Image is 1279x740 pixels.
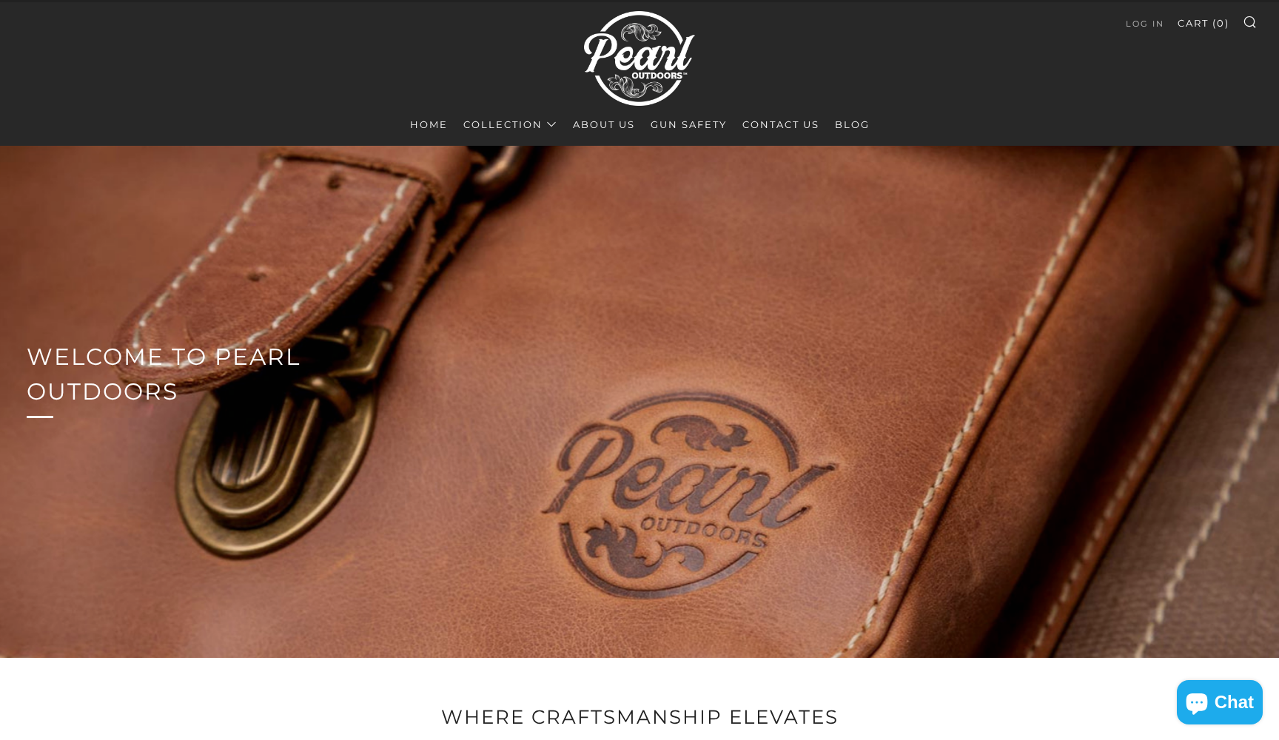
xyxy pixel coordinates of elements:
[27,340,388,409] h2: Welcome to Pearl Outdoors
[742,112,819,136] a: Contact Us
[463,112,557,136] a: Collection
[410,112,448,136] a: Home
[835,112,870,136] a: Blog
[1126,12,1164,36] a: Log in
[651,112,727,136] a: Gun Safety
[1217,17,1225,29] span: 0
[1178,11,1229,35] a: Cart (0)
[573,112,635,136] a: About Us
[1172,680,1267,728] inbox-online-store-chat: Shopify online store chat
[584,4,695,112] img: Pearl Outdoors | Luxury Leather Pistol Bags & Executive Range Bags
